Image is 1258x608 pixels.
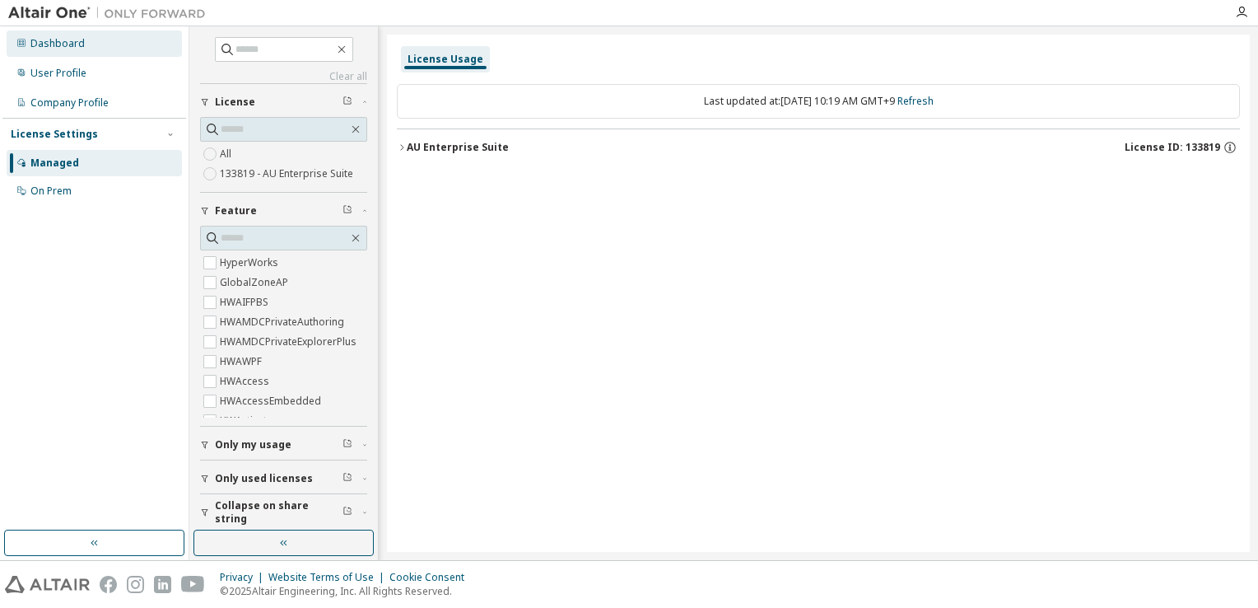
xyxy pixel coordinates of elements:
[30,185,72,198] div: On Prem
[220,253,282,273] label: HyperWorks
[408,53,483,66] div: License Usage
[397,84,1240,119] div: Last updated at: [DATE] 10:19 AM GMT+9
[397,129,1240,166] button: AU Enterprise SuiteLicense ID: 133819
[200,494,367,531] button: Collapse on share string
[8,5,214,21] img: Altair One
[220,571,268,584] div: Privacy
[11,128,98,141] div: License Settings
[342,438,352,451] span: Clear filter
[220,273,291,292] label: GlobalZoneAP
[220,144,235,164] label: All
[220,164,356,184] label: 133819 - AU Enterprise Suite
[389,571,474,584] div: Cookie Consent
[181,576,205,593] img: youtube.svg
[215,499,342,526] span: Collapse on share string
[200,84,367,120] button: License
[220,332,360,352] label: HWAMDCPrivateExplorerPlus
[200,193,367,229] button: Feature
[220,312,347,332] label: HWAMDCPrivateAuthoring
[100,576,117,593] img: facebook.svg
[342,506,352,519] span: Clear filter
[342,204,352,217] span: Clear filter
[1125,141,1220,154] span: License ID: 133819
[30,67,86,80] div: User Profile
[342,96,352,109] span: Clear filter
[220,584,474,598] p: © 2025 Altair Engineering, Inc. All Rights Reserved.
[30,37,85,50] div: Dashboard
[5,576,90,593] img: altair_logo.svg
[220,391,324,411] label: HWAccessEmbedded
[200,70,367,83] a: Clear all
[154,576,171,593] img: linkedin.svg
[220,411,276,431] label: HWActivate
[215,96,255,109] span: License
[407,141,509,154] div: AU Enterprise Suite
[897,94,934,108] a: Refresh
[268,571,389,584] div: Website Terms of Use
[30,96,109,110] div: Company Profile
[215,204,257,217] span: Feature
[220,292,272,312] label: HWAIFPBS
[215,472,313,485] span: Only used licenses
[220,352,265,372] label: HWAWPF
[215,438,291,451] span: Only my usage
[220,372,273,391] label: HWAccess
[127,576,144,593] img: instagram.svg
[342,472,352,485] span: Clear filter
[200,461,367,497] button: Only used licenses
[30,157,79,170] div: Managed
[200,427,367,463] button: Only my usage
